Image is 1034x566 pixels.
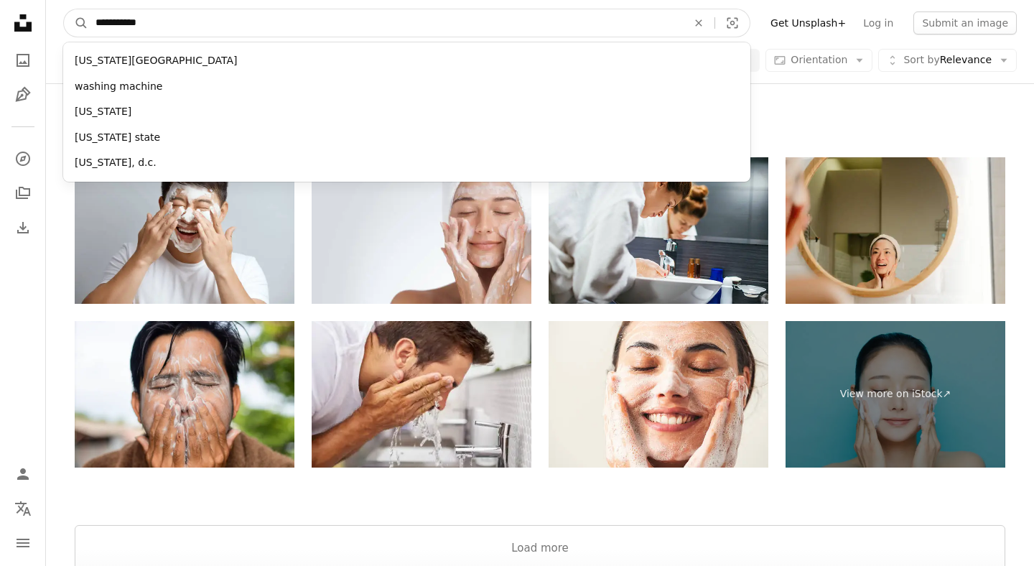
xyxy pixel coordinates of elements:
span: Orientation [791,54,847,65]
a: Photos [9,46,37,75]
div: [US_STATE], d.c. [63,150,750,176]
div: [US_STATE] [63,99,750,125]
img: Close-Up Of Man Washing Face [75,321,294,468]
img: Man Face Skin Care. Asian Happy Guy Cleansing Face with Foam Soap [75,157,294,304]
img: Young Woman Cleansing Face with Foam in Skincare and Wellness Concept [312,157,531,304]
button: Clear [683,9,714,37]
form: Find visuals sitewide [63,9,750,37]
div: [US_STATE] state [63,125,750,151]
img: Refreshing cleanse [786,157,1005,304]
img: The cleaner the better [312,321,531,468]
button: Search Unsplash [64,9,88,37]
a: Download History [9,213,37,242]
button: Orientation [765,49,872,72]
a: Log in / Sign up [9,460,37,488]
span: Relevance [903,53,992,68]
a: Get Unsplash+ [762,11,854,34]
a: Explore [9,144,37,173]
button: Language [9,494,37,523]
img: Pregnant woman in bathroom washing her face [549,157,768,304]
button: Visual search [715,9,750,37]
button: Sort byRelevance [878,49,1017,72]
img: Beautiful woman washing her face [549,321,768,468]
button: Menu [9,529,37,557]
a: Log in [854,11,902,34]
div: [US_STATE][GEOGRAPHIC_DATA] [63,48,750,74]
a: View more on iStock↗ [786,321,1005,468]
div: washing machine [63,74,750,100]
a: Collections [9,179,37,208]
a: Illustrations [9,80,37,109]
span: Sort by [903,54,939,65]
a: Home — Unsplash [9,9,37,40]
button: Submit an image [913,11,1017,34]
